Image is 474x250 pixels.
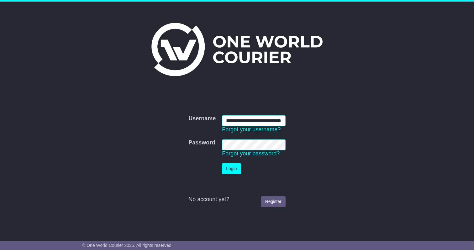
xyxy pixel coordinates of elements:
label: Username [188,115,216,122]
img: One World [151,23,323,76]
span: © One World Courier 2025. All rights reserved. [82,243,173,248]
a: Register [261,196,286,207]
div: No account yet? [188,196,286,203]
a: Forgot your username? [222,126,281,133]
a: Forgot your password? [222,150,280,157]
label: Password [188,139,215,146]
button: Login [222,163,241,174]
